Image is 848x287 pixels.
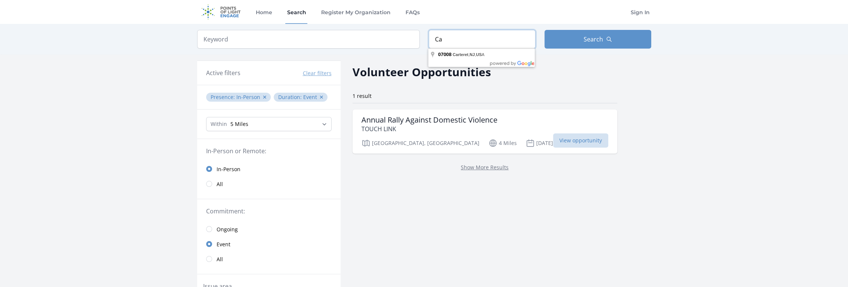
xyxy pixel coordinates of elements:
[488,139,517,148] p: 4 Miles
[461,164,509,171] a: Show More Results
[361,115,497,124] h3: Annual Rally Against Domestic Violence
[319,93,324,101] button: ✕
[361,139,479,148] p: [GEOGRAPHIC_DATA], [GEOGRAPHIC_DATA]
[361,124,497,133] p: TOUCH LINK
[217,180,223,188] span: All
[352,92,372,99] span: 1 result
[206,68,240,77] h3: Active filters
[197,251,341,266] a: All
[217,256,223,263] span: All
[429,30,535,49] input: Location
[197,161,341,176] a: In-Person
[197,176,341,191] a: All
[217,241,230,248] span: Event
[197,222,341,237] a: Ongoing
[453,52,484,57] span: , , A
[438,52,451,57] span: 07008
[303,70,332,77] button: Clear filters
[469,52,475,57] span: NJ
[553,133,608,148] span: View opportunity
[206,117,332,131] select: Search Radius
[526,139,553,148] p: [DATE]
[211,93,236,101] span: Presence :
[197,30,420,49] input: Keyword
[476,52,482,57] span: US
[584,35,603,44] span: Search
[217,226,238,233] span: Ongoing
[544,30,651,49] button: Search
[206,146,332,155] legend: In-Person or Remote:
[197,237,341,251] a: Event
[352,109,617,154] a: Annual Rally Against Domestic Violence TOUCH LINK [GEOGRAPHIC_DATA], [GEOGRAPHIC_DATA] 4 Miles [D...
[352,64,491,80] h2: Volunteer Opportunities
[217,166,240,173] span: In-Person
[206,207,332,216] legend: Commitment:
[453,52,468,57] span: Carteret
[278,93,303,101] span: Duration :
[263,93,267,101] button: ✕
[236,93,260,101] span: In-Person
[303,93,317,101] span: Event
